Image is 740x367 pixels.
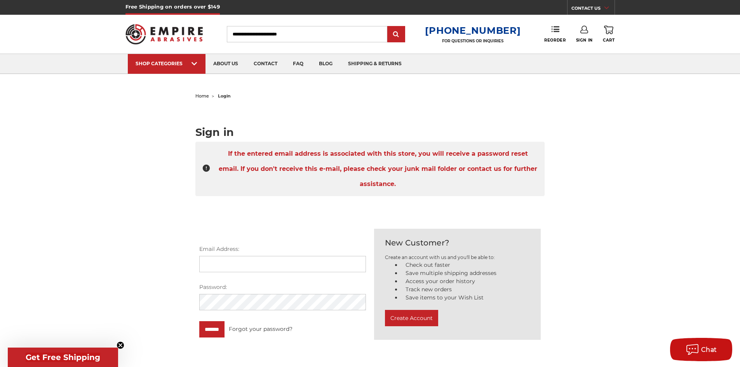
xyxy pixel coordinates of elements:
span: Reorder [544,38,566,43]
span: Sign In [576,38,593,43]
p: FOR QUESTIONS OR INQUIRIES [425,38,521,43]
input: Submit [388,27,404,42]
div: SHOP CATEGORIES [136,61,198,66]
h2: New Customer? [385,237,530,249]
a: [PHONE_NUMBER] [425,25,521,36]
p: Create an account with us and you'll be able to: [385,254,530,261]
div: Get Free ShippingClose teaser [8,348,118,367]
span: login [218,93,231,99]
h1: Sign in [195,127,545,137]
span: Get Free Shipping [26,353,100,362]
label: Email Address: [199,245,366,253]
li: Save multiple shipping addresses [401,269,530,277]
button: Create Account [385,310,438,326]
label: Password: [199,283,366,291]
a: Create Account [385,317,438,324]
img: Empire Abrasives [125,19,203,49]
a: CONTACT US [571,4,615,15]
li: Save items to your Wish List [401,294,530,302]
span: Chat [701,346,717,353]
a: contact [246,54,285,74]
a: Forgot your password? [229,325,293,333]
a: blog [311,54,340,74]
button: Close teaser [117,341,124,349]
li: Check out faster [401,261,530,269]
a: faq [285,54,311,74]
a: shipping & returns [340,54,409,74]
a: Cart [603,26,615,43]
button: Chat [670,338,732,361]
span: If the entered email address is associated with this store, you will receive a password reset ema... [217,146,538,192]
span: Cart [603,38,615,43]
a: about us [205,54,246,74]
a: home [195,93,209,99]
li: Track new orders [401,285,530,294]
a: Reorder [544,26,566,42]
li: Access your order history [401,277,530,285]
